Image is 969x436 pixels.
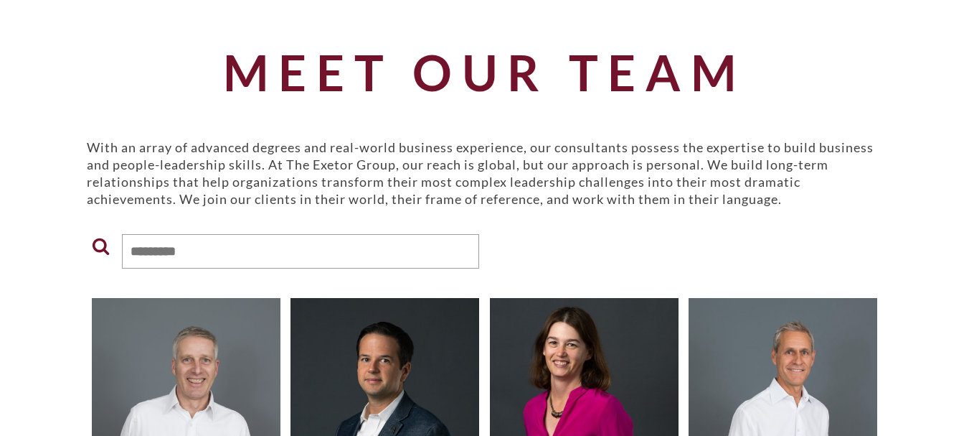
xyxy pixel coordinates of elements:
p: With an array of advanced degrees and real-world business experience, our consultants possess the... [87,139,883,208]
h1: Meet Our Team [87,45,883,99]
